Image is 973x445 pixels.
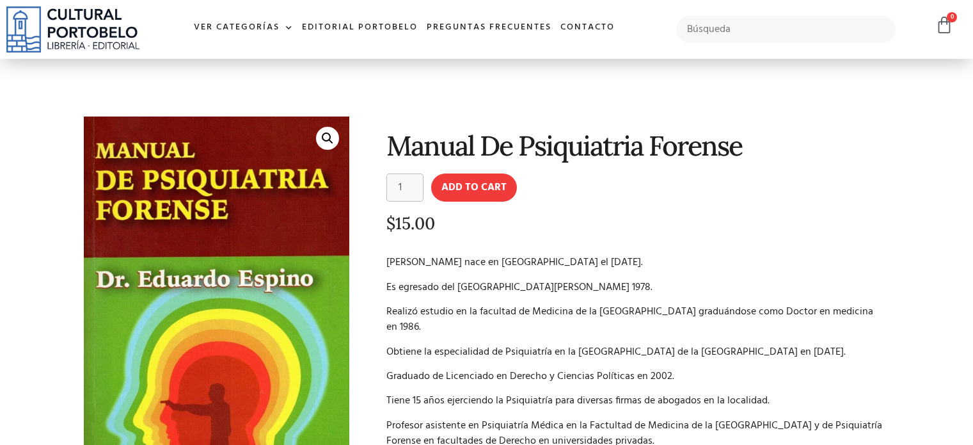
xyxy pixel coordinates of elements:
[386,131,886,161] h1: Manual De Psiquiatria Forense
[386,255,886,270] p: [PERSON_NAME] nace en [GEOGRAPHIC_DATA] el [DATE].
[556,14,619,42] a: Contacto
[386,344,886,360] p: Obtiene la especialidad de Psiquiatría en la [GEOGRAPHIC_DATA] de la [GEOGRAPHIC_DATA] en [DATE].
[386,369,886,384] p: Graduado de Licenciado en Derecho y Ciencias Políticas en 2002.
[386,304,886,335] p: Realizó estudio en la facultad de Medicina de la [GEOGRAPHIC_DATA] graduándose como Doctor en med...
[386,280,886,295] p: Es egresado del [GEOGRAPHIC_DATA][PERSON_NAME] 1978.
[386,213,435,234] bdi: 15.00
[386,213,395,234] span: $
[431,174,517,202] button: Add to cart
[316,127,339,150] a: 🔍
[297,14,422,42] a: Editorial Portobelo
[386,393,886,409] p: Tiene 15 años ejerciendo la Psiquiatría para diversas firmas de abogados en la localidad.
[935,16,953,35] a: 0
[676,16,896,43] input: Búsqueda
[947,12,957,22] span: 0
[386,174,423,202] input: Product quantity
[189,14,297,42] a: Ver Categorías
[422,14,556,42] a: Preguntas frecuentes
